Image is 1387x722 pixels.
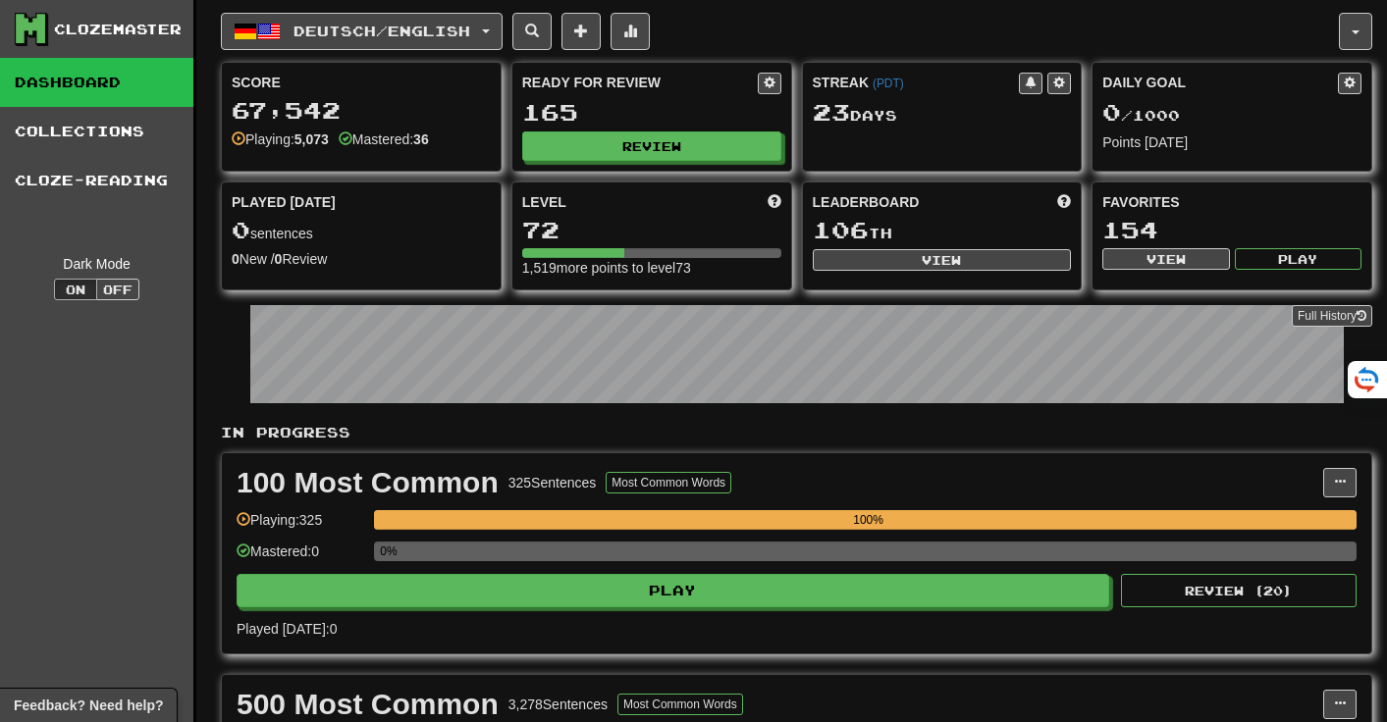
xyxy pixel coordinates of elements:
[339,129,429,149] div: Mastered:
[232,249,491,269] div: New / Review
[768,192,781,212] span: Score more points to level up
[1121,574,1357,607] button: Review (20)
[1102,192,1361,212] div: Favorites
[1235,248,1361,270] button: Play
[1292,305,1372,327] a: Full History
[275,251,283,267] strong: 0
[237,510,364,542] div: Playing: 325
[1102,132,1361,152] div: Points [DATE]
[54,279,97,300] button: On
[522,218,781,242] div: 72
[522,100,781,125] div: 165
[237,690,499,719] div: 500 Most Common
[221,13,503,50] button: Deutsch/English
[611,13,650,50] button: More stats
[1102,218,1361,242] div: 154
[873,77,904,90] a: (PDT)
[232,218,491,243] div: sentences
[96,279,139,300] button: Off
[232,129,329,149] div: Playing:
[293,23,470,39] span: Deutsch / English
[232,192,336,212] span: Played [DATE]
[232,216,250,243] span: 0
[54,20,182,39] div: Clozemaster
[232,251,240,267] strong: 0
[237,468,499,497] div: 100 Most Common
[1057,192,1071,212] span: This week in points, UTC
[561,13,601,50] button: Add sentence to collection
[232,73,491,92] div: Score
[1102,107,1180,124] span: / 1000
[237,574,1109,607] button: Play
[14,696,163,715] span: Open feedback widget
[508,473,597,492] div: 325 Sentences
[522,258,781,278] div: 1,519 more points to level 73
[380,510,1357,530] div: 100%
[1102,73,1338,94] div: Daily Goal
[237,541,364,574] div: Mastered: 0
[522,73,758,92] div: Ready for Review
[15,254,179,274] div: Dark Mode
[813,192,920,212] span: Leaderboard
[813,98,850,126] span: 23
[413,131,429,147] strong: 36
[813,216,869,243] span: 106
[508,695,608,714] div: 3,278 Sentences
[1102,98,1121,126] span: 0
[813,249,1072,271] button: View
[512,13,552,50] button: Search sentences
[294,131,329,147] strong: 5,073
[813,100,1072,126] div: Day s
[617,694,743,715] button: Most Common Words
[237,621,337,637] span: Played [DATE]: 0
[813,73,1020,92] div: Streak
[221,423,1372,442] p: In Progress
[232,98,491,123] div: 67,542
[813,218,1072,243] div: th
[1102,248,1229,270] button: View
[606,472,731,493] button: Most Common Words
[522,192,566,212] span: Level
[522,131,781,161] button: Review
